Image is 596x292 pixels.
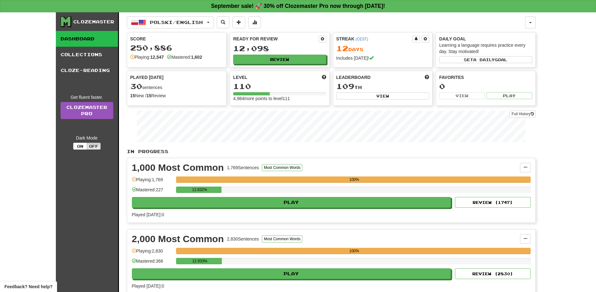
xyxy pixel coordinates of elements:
[336,44,348,53] span: 12
[262,235,302,242] button: Most Common Words
[233,55,326,64] button: Review
[130,74,164,80] span: Played [DATE]
[211,3,385,9] strong: September sale! 🚀 30% off Clozemaster Pro now through [DATE]!
[132,176,173,187] div: Playing: 1,769
[4,283,52,290] span: Open feedback widget
[487,92,532,99] button: Play
[130,92,223,99] div: New / Review
[233,16,245,28] button: Add sentence to collection
[61,135,113,141] div: Dark Mode
[130,54,164,60] div: Playing:
[227,236,259,242] div: 2,830 Sentences
[178,176,531,183] div: 100%
[132,212,164,217] span: Played [DATE]: 0
[510,110,535,117] button: Full History
[178,258,222,264] div: 12.933%
[73,143,87,150] button: On
[167,54,202,60] div: Mastered:
[336,82,429,91] div: th
[439,74,532,80] div: Favorites
[178,187,221,193] div: 12.832%
[61,94,113,100] div: Get fluent faster.
[473,57,495,62] span: a daily
[130,44,223,52] div: 250,886
[233,74,247,80] span: Level
[132,248,173,258] div: Playing: 2,830
[439,82,532,90] div: 0
[127,16,214,28] button: Polski/English
[425,74,429,80] span: This week in points, UTC
[248,16,261,28] button: More stats
[322,74,326,80] span: Score more points to level up
[127,148,536,155] p: In Progress
[439,42,532,55] div: Learning a language requires practice every day. Stay motivated!
[233,45,326,52] div: 12,098
[439,36,532,42] div: Daily Goal
[178,248,531,254] div: 100%
[87,143,101,150] button: Off
[132,187,173,197] div: Mastered: 227
[150,20,203,25] span: Polski / English
[130,82,223,91] div: sentences
[439,92,485,99] button: View
[336,45,429,53] div: Day s
[455,268,531,279] button: Review (2830)
[217,16,229,28] button: Search sentences
[233,82,326,90] div: 110
[132,163,224,172] div: 1,000 Most Common
[233,36,319,42] div: Ready for Review
[227,164,259,171] div: 1,769 Sentences
[336,55,429,61] div: Includes [DATE]!
[132,258,173,268] div: Mastered: 366
[56,47,118,63] a: Collections
[455,197,531,208] button: Review (1747)
[262,164,302,171] button: Most Common Words
[233,95,326,102] div: 4,984 more points to level 111
[56,31,118,47] a: Dashboard
[132,283,164,289] span: Played [DATE]: 0
[73,19,114,25] div: Clozemaster
[191,55,202,60] strong: 1,602
[130,36,223,42] div: Score
[132,234,224,244] div: 2,000 Most Common
[336,82,354,91] span: 109
[130,82,142,91] span: 30
[336,92,429,99] button: View
[61,102,113,119] a: ClozemasterPro
[150,55,164,60] strong: 12,547
[132,197,451,208] button: Play
[132,268,451,279] button: Play
[56,63,118,78] a: Cloze-Reading
[336,36,413,42] div: Streak
[356,37,368,41] a: (CEST)
[130,93,135,98] strong: 15
[439,56,532,63] button: Seta dailygoal
[336,74,371,80] span: Leaderboard
[146,93,151,98] strong: 15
